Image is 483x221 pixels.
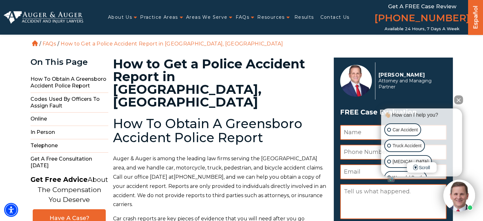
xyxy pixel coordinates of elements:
span: Attorney and Managing Partner [379,78,443,90]
strong: Get Free Advice [30,176,88,183]
li: How to Get a Police Accident Report in [GEOGRAPHIC_DATA], [GEOGRAPHIC_DATA] [59,41,285,47]
span: Auger & Auger is among the leading law firms serving the [GEOGRAPHIC_DATA] area, and we handle ca... [113,155,326,207]
div: 👋🏼 How can I help you? [383,112,460,119]
span: Available 24 Hours, 7 Days a Week [385,26,460,31]
img: Intaker widget Avatar [443,180,475,211]
b: How To Obtain A Greensboro Accident Police Report [113,116,302,145]
a: Open intaker chat [387,176,395,182]
p: Wrongful Death [392,174,423,182]
p: [PERSON_NAME] [379,72,443,78]
input: Email [340,164,446,179]
a: FAQs [43,41,56,47]
input: Phone Number [340,145,446,160]
p: Truck Accident [392,142,421,150]
span: How to Obtain a Greensboro Accident Police Report [30,73,108,93]
div: On This Page [30,58,108,67]
p: [MEDICAL_DATA] [392,158,428,166]
span: [PHONE_NUMBER] [174,174,224,180]
img: Auger & Auger Accident and Injury Lawyers Logo [4,11,83,23]
a: FAQs [235,11,249,24]
span: Get a Free Consultation [DATE] [30,153,108,172]
input: Name [340,125,446,140]
span: Get a FREE Case Review [388,3,456,10]
div: Accessibility Menu [4,203,18,217]
a: Practice Areas [140,11,178,24]
span: FREE Case Evaluation [340,106,446,118]
a: Home [32,40,38,46]
img: Herbert Auger [340,65,372,97]
p: About The Compensation You Deserve [30,175,108,205]
p: Car Accident [392,126,418,134]
a: [PHONE_NUMBER] [374,11,470,26]
span: Online [30,113,108,126]
button: Close Intaker Chat Widget [454,95,463,104]
span: Codes Used By Officers to Assign Fault [30,93,108,113]
a: Contact Us [320,11,349,24]
span: In Person [30,126,108,139]
a: About Us [108,11,132,24]
a: Areas We Serve [186,11,228,24]
a: Resources [257,11,285,24]
span: Scroll [407,162,437,173]
h1: How to Get a Police Accident Report in [GEOGRAPHIC_DATA], [GEOGRAPHIC_DATA] [113,58,326,108]
a: Results [294,11,314,24]
span: Telephone [30,139,108,153]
